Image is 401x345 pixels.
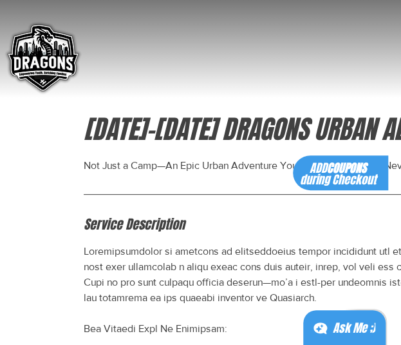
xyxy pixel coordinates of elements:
img: DRAGONS LOGO BADGE SINGAPORE.png [1,17,84,101]
span: ADD during Checkout [300,160,376,188]
div: Ask Me ;) [333,319,375,337]
span: COUPONS [327,160,366,177]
